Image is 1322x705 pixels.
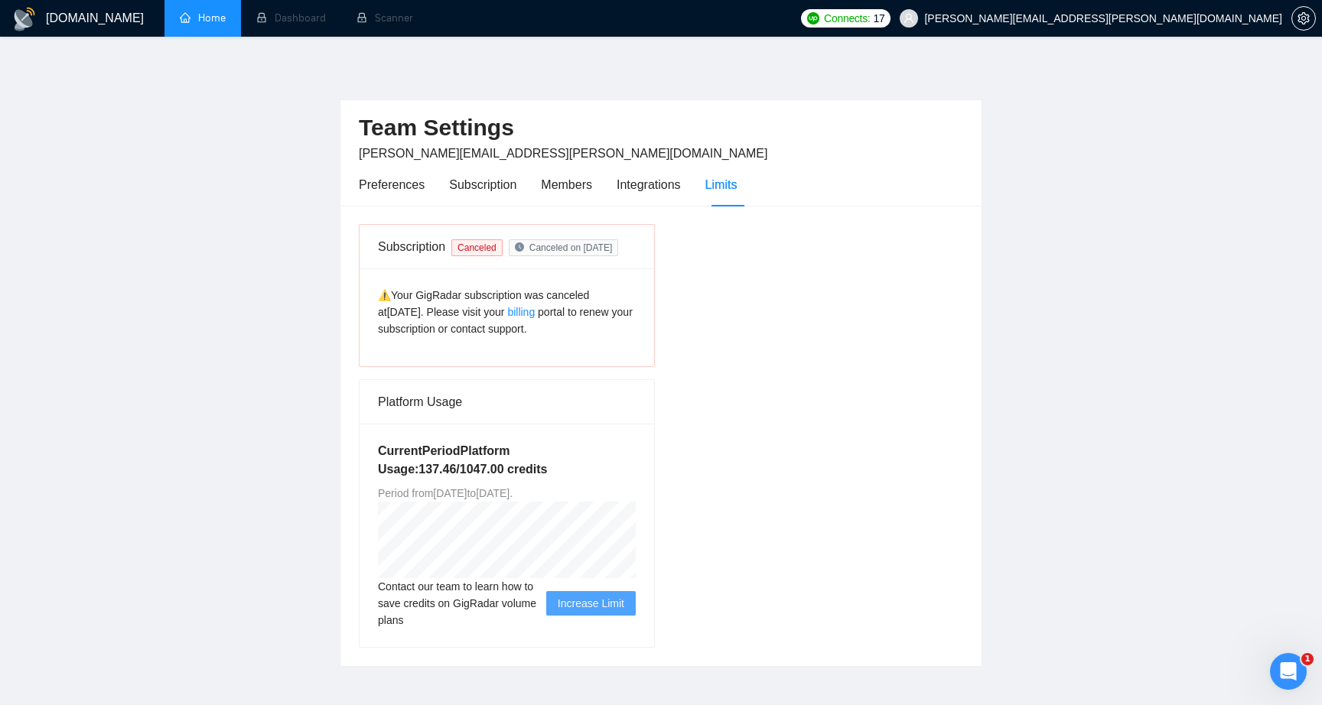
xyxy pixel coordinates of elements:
iframe: Intercom live chat [1270,653,1307,690]
div: Subscription [378,237,445,256]
span: Period from [DATE] to [DATE] . [378,487,513,499]
div: Subscription [449,175,516,194]
div: Platform Usage [378,380,636,424]
span: 1 [1301,653,1314,665]
span: setting [1292,12,1315,24]
h5: Current Period Platform Usage: 137.46 / 1047.00 credits [378,442,636,479]
span: Increase Limit [558,595,624,612]
span: Canceled on [DATE] [529,242,613,253]
button: setting [1291,6,1316,31]
a: homeHome [180,11,226,24]
span: [PERSON_NAME][EMAIL_ADDRESS][PERSON_NAME][DOMAIN_NAME] [359,147,767,160]
span: Contact our team to learn how to save credits on GigRadar volume plans [378,578,546,629]
h2: Team Settings [359,112,963,144]
div: Members [541,175,592,194]
span: Connects: [824,10,870,27]
span: user [904,13,914,24]
span: ⚠️Your GigRadar subscription was canceled at [DATE] . Please visit your portal to renew your subs... [378,289,633,335]
span: clock-circle [515,242,524,252]
span: 17 [873,10,884,27]
div: Integrations [617,175,681,194]
div: Limits [705,175,738,194]
span: Canceled [451,239,503,256]
a: setting [1291,12,1316,24]
div: Preferences [359,175,425,194]
img: upwork-logo.png [807,12,819,24]
button: Increase Limit [546,591,636,616]
img: logo [12,7,37,31]
a: billing [507,306,535,318]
